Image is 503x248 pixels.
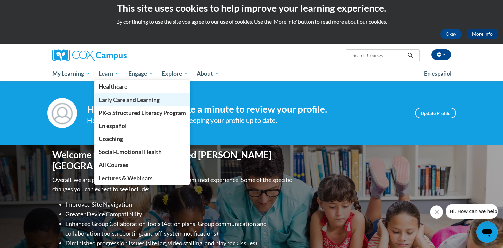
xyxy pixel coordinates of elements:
button: Search [405,51,415,59]
span: Early Care and Learning [99,96,160,103]
span: Social-Emotional Health [99,148,162,155]
a: Update Profile [415,108,456,118]
button: Okay [440,29,462,39]
li: Improved Site Navigation [65,200,293,209]
a: More Info [467,29,498,39]
span: Explore [162,70,188,78]
a: All Courses [94,158,190,171]
span: All Courses [99,161,128,168]
a: En español [420,67,456,81]
a: Lectures & Webinars [94,172,190,185]
a: Social-Emotional Health [94,145,190,158]
a: Healthcare [94,80,190,93]
a: Engage [124,66,158,81]
iframe: Button to launch messaging window [476,221,498,243]
h4: Hi [PERSON_NAME]! Take a minute to review your profile. [87,104,405,115]
span: En español [424,70,452,77]
span: PK-5 Structured Literacy Program [99,109,186,116]
a: Explore [157,66,192,81]
li: Greater Device Compatibility [65,209,293,219]
span: About [197,70,219,78]
a: En español [94,119,190,132]
div: Main menu [42,66,461,81]
iframe: Close message [430,205,443,219]
a: My Learning [48,66,95,81]
span: Coaching [99,135,123,142]
a: Early Care and Learning [94,93,190,106]
a: About [192,66,224,81]
span: Lectures & Webinars [99,175,153,182]
span: Engage [128,70,153,78]
li: Diminished progression issues (site lag, video stalling, and playback issues) [65,238,293,248]
p: Overall, we are proud to provide you with a more streamlined experience. Some of the specific cha... [52,175,293,194]
a: Cox Campus [52,49,179,61]
h1: Welcome to the new and improved [PERSON_NAME][GEOGRAPHIC_DATA] [52,149,293,172]
input: Search Courses [352,51,405,59]
img: Cox Campus [52,49,127,61]
a: Coaching [94,132,190,145]
li: Enhanced Group Collaboration Tools (Action plans, Group communication and collaboration tools, re... [65,219,293,238]
a: PK-5 Structured Literacy Program [94,106,190,119]
span: En español [99,122,127,129]
h2: This site uses cookies to help improve your learning experience. [5,1,498,15]
span: Hi. How can we help? [4,5,54,10]
div: Help improve your experience by keeping your profile up to date. [87,115,405,126]
span: Learn [99,70,120,78]
iframe: Message from company [446,204,498,219]
span: Healthcare [99,83,127,90]
img: Profile Image [47,98,77,128]
a: Learn [94,66,124,81]
p: By continuing to use the site you agree to our use of cookies. Use the ‘More info’ button to read... [5,18,498,25]
button: Account Settings [431,49,451,60]
span: My Learning [52,70,90,78]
